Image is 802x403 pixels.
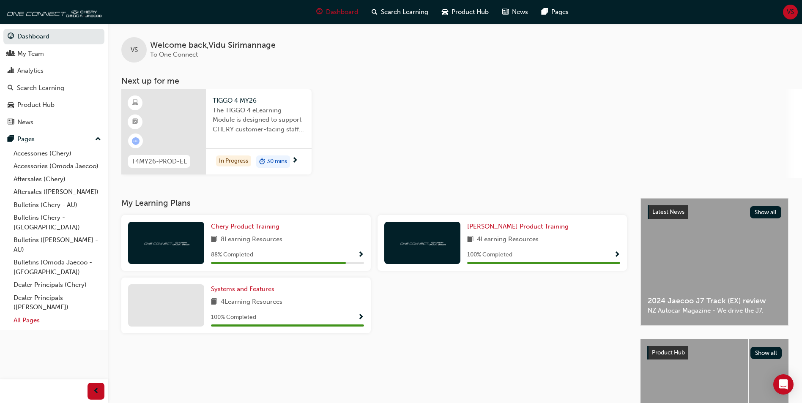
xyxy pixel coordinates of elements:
[211,285,274,293] span: Systems and Features
[3,29,104,44] a: Dashboard
[213,106,305,134] span: The TIGGO 4 eLearning Module is designed to support CHERY customer-facing staff with the product ...
[259,156,265,167] span: duration-icon
[10,314,104,327] a: All Pages
[467,234,474,245] span: book-icon
[211,297,217,308] span: book-icon
[787,7,794,17] span: VS
[10,173,104,186] a: Aftersales (Chery)
[93,386,99,397] span: prev-icon
[267,157,287,166] span: 30 mins
[292,157,298,165] span: next-icon
[542,7,548,17] span: pages-icon
[221,234,282,245] span: 8 Learning Resources
[358,314,364,321] span: Show Progress
[108,76,802,86] h3: Next up for me
[358,251,364,259] span: Show Progress
[10,291,104,314] a: Dealer Principals ([PERSON_NAME])
[95,134,101,145] span: up-icon
[648,205,781,219] a: Latest NewsShow all
[495,3,535,21] a: news-iconNews
[211,234,217,245] span: book-icon
[3,131,104,147] button: Pages
[435,3,495,21] a: car-iconProduct Hub
[131,157,187,166] span: T4MY26-PROD-EL
[648,306,781,316] span: NZ Autocar Magazine - We drive the J7.
[3,27,104,131] button: DashboardMy TeamAnalyticsSearch LearningProduct HubNews
[8,67,14,75] span: chart-icon
[477,234,539,245] span: 4 Learning Resources
[648,296,781,306] span: 2024 Jaecoo J7 Track (EX) review
[10,199,104,212] a: Bulletins (Chery - AU)
[614,250,620,260] button: Show Progress
[3,80,104,96] a: Search Learning
[211,223,279,230] span: Chery Product Training
[216,155,251,167] div: In Progress
[17,49,44,59] div: My Team
[17,83,64,93] div: Search Learning
[10,256,104,278] a: Bulletins (Omoda Jaecoo - [GEOGRAPHIC_DATA])
[211,284,278,294] a: Systems and Features
[467,223,569,230] span: [PERSON_NAME] Product Training
[150,41,276,50] span: Welcome back , Vidu Sirimannage
[132,98,138,109] span: learningResourceType_ELEARNING-icon
[17,134,35,144] div: Pages
[365,3,435,21] a: search-iconSearch Learning
[614,251,620,259] span: Show Progress
[221,297,282,308] span: 4 Learning Resources
[17,117,33,127] div: News
[502,7,509,17] span: news-icon
[17,66,44,76] div: Analytics
[8,84,14,92] span: search-icon
[372,7,378,17] span: search-icon
[10,185,104,199] a: Aftersales ([PERSON_NAME])
[10,147,104,160] a: Accessories (Chery)
[213,96,305,106] span: TIGGO 4 MY26
[358,250,364,260] button: Show Progress
[773,374,794,395] div: Open Intercom Messenger
[750,206,782,218] button: Show all
[3,97,104,113] a: Product Hub
[652,349,685,356] span: Product Hub
[10,234,104,256] a: Bulletins ([PERSON_NAME] - AU)
[326,7,358,17] span: Dashboard
[8,33,14,41] span: guage-icon
[121,89,312,174] a: T4MY26-PROD-ELTIGGO 4 MY26The TIGGO 4 eLearning Module is designed to support CHERY customer-faci...
[3,114,104,130] a: News
[750,347,782,359] button: Show all
[316,7,323,17] span: guage-icon
[211,222,283,231] a: Chery Product Training
[512,7,528,17] span: News
[150,51,198,58] span: To One Connect
[132,137,140,145] span: learningRecordVerb_ATTEMPT-icon
[381,7,428,17] span: Search Learning
[442,7,448,17] span: car-icon
[10,278,104,291] a: Dealer Principals (Chery)
[143,239,189,247] img: oneconnect
[309,3,365,21] a: guage-iconDashboard
[8,101,14,109] span: car-icon
[4,3,101,20] img: oneconnect
[467,222,572,231] a: [PERSON_NAME] Product Training
[3,63,104,79] a: Analytics
[641,198,788,326] a: Latest NewsShow all2024 Jaecoo J7 Track (EX) reviewNZ Autocar Magazine - We drive the J7.
[121,198,627,208] h3: My Learning Plans
[452,7,489,17] span: Product Hub
[8,136,14,143] span: pages-icon
[399,239,446,247] img: oneconnect
[10,211,104,234] a: Bulletins (Chery - [GEOGRAPHIC_DATA])
[211,313,256,322] span: 100 % Completed
[535,3,575,21] a: pages-iconPages
[652,208,684,215] span: Latest News
[3,46,104,62] a: My Team
[211,250,253,260] span: 88 % Completed
[132,117,138,128] span: booktick-icon
[131,45,138,55] span: VS
[8,119,14,126] span: news-icon
[551,7,569,17] span: Pages
[783,5,798,19] button: VS
[8,50,14,58] span: people-icon
[467,250,512,260] span: 100 % Completed
[10,160,104,173] a: Accessories (Omoda Jaecoo)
